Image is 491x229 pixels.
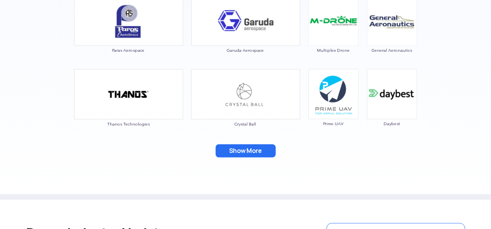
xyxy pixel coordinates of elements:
[74,90,183,126] a: Thanos Technologies
[308,69,359,119] img: ic_primeuav.png
[367,121,417,126] span: Daybest
[191,17,300,53] a: Garuda Aerospace
[367,17,417,52] a: General Aeronautics
[74,122,183,126] span: Thanos Technologies
[308,48,359,53] span: Multiplex Drone
[191,69,300,120] img: ic_crystalball_double.png
[308,17,359,52] a: Multiplex Drone
[191,90,300,126] a: Crystal Ball
[367,48,417,53] span: General Aeronautics
[367,69,417,119] img: ic_daybest.png
[308,90,359,126] a: Prime UAV
[74,69,183,120] img: ic_thanos_double.png
[74,48,183,53] span: Paras Aerospace
[191,48,300,53] span: Garuda Aerospace
[191,122,300,126] span: Crystal Ball
[74,17,183,53] a: Paras Aerospace
[367,90,417,126] a: Daybest
[308,121,359,126] span: Prime UAV
[216,144,276,158] button: Show More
